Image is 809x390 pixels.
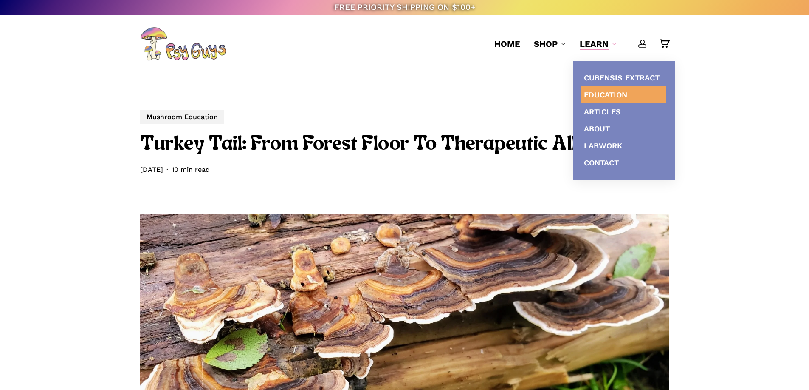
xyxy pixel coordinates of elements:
a: Cubensis Extract [581,69,666,86]
span: Education [584,90,627,99]
a: Education [581,86,666,103]
a: Contact [581,154,666,171]
img: PsyGuys [140,27,226,61]
a: Mushroom Education [140,110,224,124]
nav: Main Menu [488,15,669,73]
a: Shop [534,38,566,50]
a: Learn [580,38,617,50]
span: Contact [584,158,619,167]
span: Labwork [584,141,622,150]
a: About [581,120,666,137]
a: Cart [660,39,669,48]
span: 10 min read [163,164,210,176]
span: About [584,124,610,133]
span: [DATE] [140,164,163,176]
span: Cubensis Extract [584,73,660,82]
span: Articles [584,107,621,116]
a: Articles [581,103,666,120]
a: Home [494,38,520,50]
span: Learn [580,39,609,49]
span: Home [494,39,520,49]
h1: Turkey Tail: From Forest Floor To Therapeutic Ally [140,132,669,157]
a: Labwork [581,137,666,154]
span: Shop [534,39,558,49]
